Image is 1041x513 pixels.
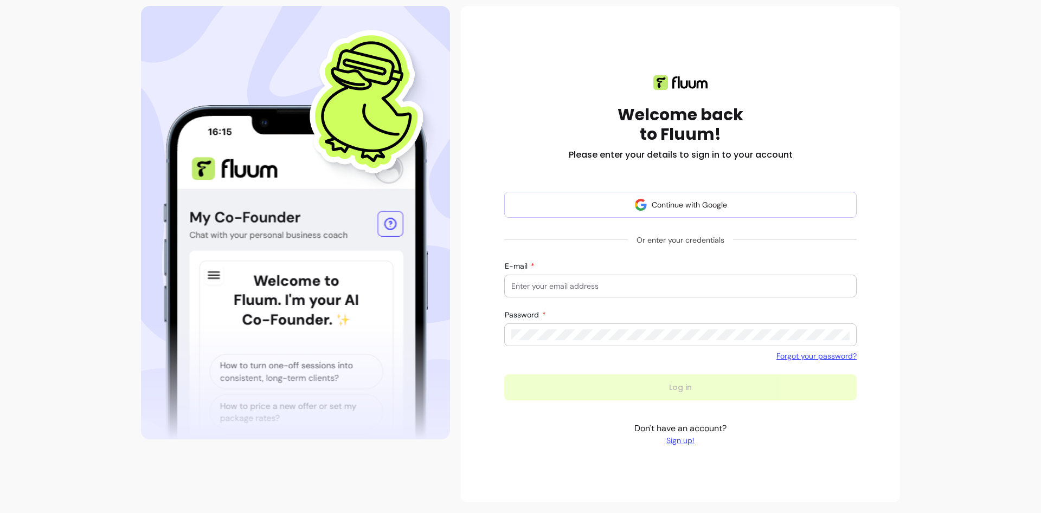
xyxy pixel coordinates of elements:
img: Fluum logo [653,75,708,90]
p: Don't have an account? [634,422,727,446]
input: Password [511,329,850,340]
input: E-mail [511,281,850,291]
a: Sign up! [634,435,727,446]
img: avatar [634,198,647,211]
button: Continue with Google [504,192,857,218]
a: Forgot your password? [776,350,857,361]
span: Password [505,310,541,320]
span: Or enter your credentials [628,230,733,250]
h2: Please enter your details to sign in to your account [569,148,793,161]
span: E-mail [505,261,530,271]
h1: Welcome back to Fluum! [618,105,743,144]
